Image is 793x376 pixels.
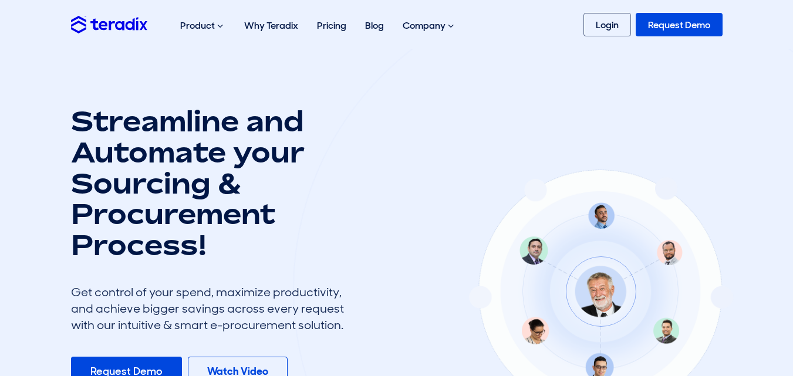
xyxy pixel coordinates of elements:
[393,7,465,45] div: Company
[583,13,631,36] a: Login
[71,284,353,333] div: Get control of your spend, maximize productivity, and achieve bigger savings across every request...
[171,7,235,45] div: Product
[308,7,356,44] a: Pricing
[71,106,353,260] h1: Streamline and Automate your Sourcing & Procurement Process!
[235,7,308,44] a: Why Teradix
[636,13,723,36] a: Request Demo
[356,7,393,44] a: Blog
[71,16,147,33] img: Teradix logo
